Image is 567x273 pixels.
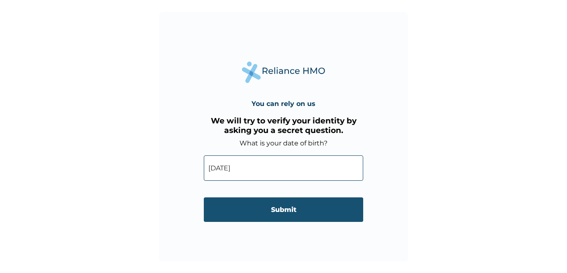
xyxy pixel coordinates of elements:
[240,139,327,147] label: What is your date of birth?
[204,116,363,135] h3: We will try to verify your identity by asking you a secret question.
[204,197,363,222] input: Submit
[204,155,363,181] input: DD-MM-YYYY
[252,100,315,108] h4: You can rely on us
[242,61,325,83] img: Reliance Health's Logo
